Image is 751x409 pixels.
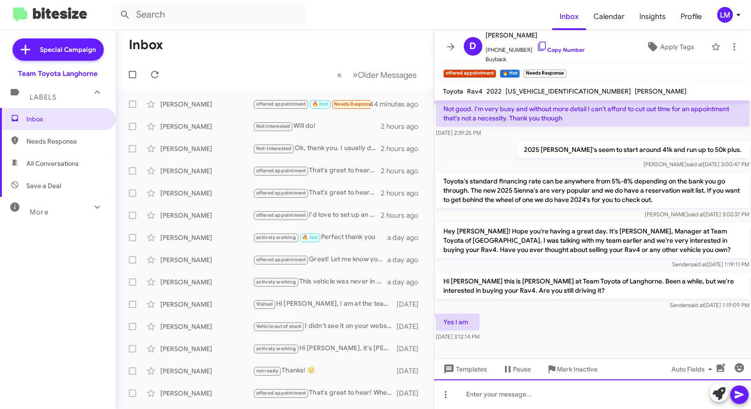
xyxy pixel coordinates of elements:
[552,3,586,30] span: Inbox
[312,101,328,107] span: 🔥 Hot
[434,361,495,378] button: Templates
[40,45,96,54] span: Special Campaign
[396,366,426,376] div: [DATE]
[253,343,396,354] div: Hi [PERSON_NAME], it's [PERSON_NAME] at Team Toyota of [GEOGRAPHIC_DATA]. I can help you with you...
[487,87,502,95] span: 2022
[256,168,306,174] span: offered appointment
[30,93,57,101] span: Labels
[495,361,539,378] button: Pause
[253,232,387,243] div: Perfect thank you
[486,55,585,64] span: Buyback
[160,211,253,220] div: [PERSON_NAME]
[371,100,426,109] div: 44 minutes ago
[253,277,387,287] div: This vehicle was never in an accident and most likely was used as a Managers vehicle for a short ...
[253,143,381,154] div: Ok, thank you. I usually drive my car until end of life. It's already got over 120k miles on it a...
[396,344,426,353] div: [DATE]
[302,234,318,240] span: 🔥 Hot
[688,302,704,308] span: said at
[160,233,253,242] div: [PERSON_NAME]
[160,166,253,176] div: [PERSON_NAME]
[256,279,296,285] span: actively working
[387,233,426,242] div: a day ago
[717,7,733,23] div: LM
[256,123,290,129] span: Not Interested
[381,211,426,220] div: 2 hours ago
[709,7,741,23] button: LM
[673,3,709,30] a: Profile
[334,101,373,107] span: Needs Response
[26,137,105,146] span: Needs Response
[112,4,307,26] input: Search
[256,346,296,352] span: actively working
[536,46,585,53] a: Copy Number
[337,69,342,81] span: «
[256,390,306,396] span: offered appointment
[671,361,716,378] span: Auto Fields
[670,302,749,308] span: Sender [DATE] 1:19:09 PM
[517,141,749,158] p: 2025 [PERSON_NAME]'s seem to start around 41k and run up to 50k plus.
[486,30,585,41] span: [PERSON_NAME]
[129,38,163,52] h1: Inbox
[256,257,306,263] span: offered appointment
[353,69,358,81] span: »
[253,321,396,332] div: I didn't see it on your website.
[256,190,306,196] span: offered appointment
[381,189,426,198] div: 2 hours ago
[396,389,426,398] div: [DATE]
[436,223,750,258] p: Hey [PERSON_NAME]! Hope you're having a great day. It's [PERSON_NAME], Manager at Team Toyota of ...
[467,87,483,95] span: Rav4
[635,87,687,95] span: [PERSON_NAME]
[256,368,279,374] span: not ready
[256,145,292,151] span: Not-Interested
[256,323,302,329] span: Vehicle out of stock
[436,173,750,208] p: Toyota's standard financing rate can be anywhere from 5%-8% depending on the bank you go through....
[347,65,423,84] button: Next
[256,301,273,307] span: Visited
[381,144,426,153] div: 2 hours ago
[539,361,606,378] button: Mark Inactive
[253,388,396,398] div: That's great to hear! When would be a good time for you to bring in your vehicle for us to take a...
[160,122,253,131] div: [PERSON_NAME]
[387,277,426,287] div: a day ago
[332,65,348,84] button: Previous
[644,161,749,168] span: [PERSON_NAME] [DATE] 3:00:47 PM
[486,41,585,55] span: [PHONE_NUMBER]
[632,3,673,30] a: Insights
[13,38,104,61] a: Special Campaign
[160,100,253,109] div: [PERSON_NAME]
[160,189,253,198] div: [PERSON_NAME]
[160,144,253,153] div: [PERSON_NAME]
[436,101,750,126] p: Not good. I'm very busy and without more detail I can't afford to cut out time for an appointment...
[513,361,531,378] span: Pause
[160,344,253,353] div: [PERSON_NAME]
[500,69,520,78] small: 🔥 Hot
[442,361,487,378] span: Templates
[469,39,476,54] span: D
[436,129,481,136] span: [DATE] 2:39:25 PM
[160,255,253,264] div: [PERSON_NAME]
[256,212,306,218] span: offered appointment
[160,277,253,287] div: [PERSON_NAME]
[660,38,694,55] span: Apply Tags
[436,314,480,330] p: Yes I am
[253,188,381,198] div: That's great to hear! Let's schedule a time for you to come in for a complimentary appraisal of y...
[160,389,253,398] div: [PERSON_NAME]
[26,114,105,124] span: Inbox
[443,69,496,78] small: offered appointment
[387,255,426,264] div: a day ago
[506,87,631,95] span: [US_VEHICLE_IDENTIFICATION_NUMBER]
[160,322,253,331] div: [PERSON_NAME]
[632,38,707,55] button: Apply Tags
[436,273,750,299] p: Hi [PERSON_NAME] this is [PERSON_NAME] at Team Toyota of Langhorne. Been a while, but we're inter...
[256,234,296,240] span: actively working
[256,101,306,107] span: offered appointment
[253,299,396,309] div: Hi [PERSON_NAME], I am at the team Toyota langhorne service center right now for an appointment. ...
[672,261,749,268] span: Sender [DATE] 1:19:11 PM
[253,210,381,220] div: I'd love to set up an appointment to discuss the details and evaluate your Highlander so we can g...
[586,3,632,30] a: Calendar
[332,65,423,84] nav: Page navigation example
[664,361,723,378] button: Auto Fields
[253,121,381,132] div: Will do!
